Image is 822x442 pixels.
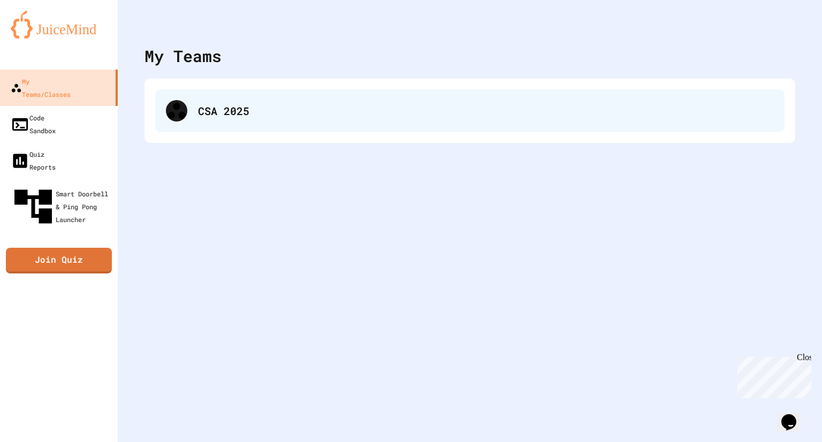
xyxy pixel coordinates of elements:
div: Code Sandbox [11,111,56,137]
iframe: chat widget [733,353,811,398]
img: logo-orange.svg [11,11,107,39]
div: Chat with us now!Close [4,4,74,68]
div: Quiz Reports [11,148,56,173]
div: My Teams/Classes [11,75,71,101]
div: Smart Doorbell & Ping Pong Launcher [11,184,113,229]
div: My Teams [144,44,222,68]
div: CSA 2025 [198,103,774,119]
a: Join Quiz [6,248,112,273]
iframe: chat widget [777,399,811,431]
div: CSA 2025 [155,89,785,132]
